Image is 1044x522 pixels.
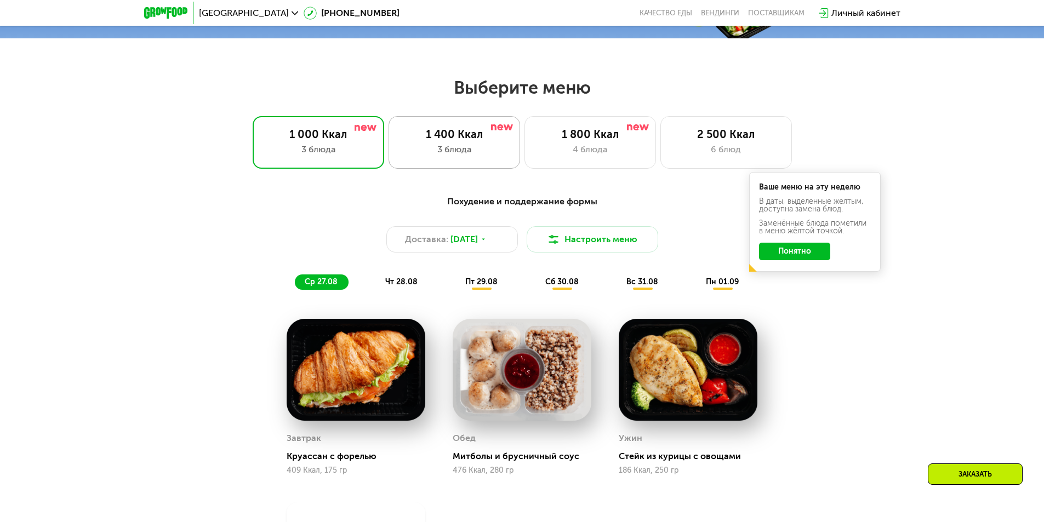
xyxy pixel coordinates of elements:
[287,430,321,446] div: Завтрак
[287,451,434,462] div: Круассан с форелью
[619,466,757,475] div: 186 Ккал, 250 гр
[304,7,400,20] a: [PHONE_NUMBER]
[198,195,847,209] div: Похудение и поддержание формы
[453,451,600,462] div: Митболы и брусничный соус
[264,143,373,156] div: 3 блюда
[748,9,805,18] div: поставщикам
[672,143,780,156] div: 6 блюд
[759,183,871,191] div: Ваше меню на эту неделю
[706,277,739,286] span: пн 01.09
[400,143,509,156] div: 3 блюда
[527,226,658,253] button: Настроить меню
[672,128,780,141] div: 2 500 Ккал
[536,143,644,156] div: 4 блюда
[199,9,289,18] span: [GEOGRAPHIC_DATA]
[759,198,871,213] div: В даты, выделенные желтым, доступна замена блюд.
[536,128,644,141] div: 1 800 Ккал
[545,277,579,286] span: сб 30.08
[287,466,425,475] div: 409 Ккал, 175 гр
[400,128,509,141] div: 1 400 Ккал
[305,277,338,286] span: ср 27.08
[701,9,739,18] a: Вендинги
[759,220,871,235] div: Заменённые блюда пометили в меню жёлтой точкой.
[640,9,692,18] a: Качество еды
[450,233,478,246] span: [DATE]
[928,463,1023,485] div: Заказать
[453,430,476,446] div: Обед
[264,128,373,141] div: 1 000 Ккал
[385,277,418,286] span: чт 28.08
[453,466,591,475] div: 476 Ккал, 280 гр
[465,277,498,286] span: пт 29.08
[35,77,1009,99] h2: Выберите меню
[831,7,900,20] div: Личный кабинет
[619,451,766,462] div: Стейк из курицы с овощами
[759,243,830,260] button: Понятно
[619,430,642,446] div: Ужин
[405,233,448,246] span: Доставка:
[626,277,658,286] span: вс 31.08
